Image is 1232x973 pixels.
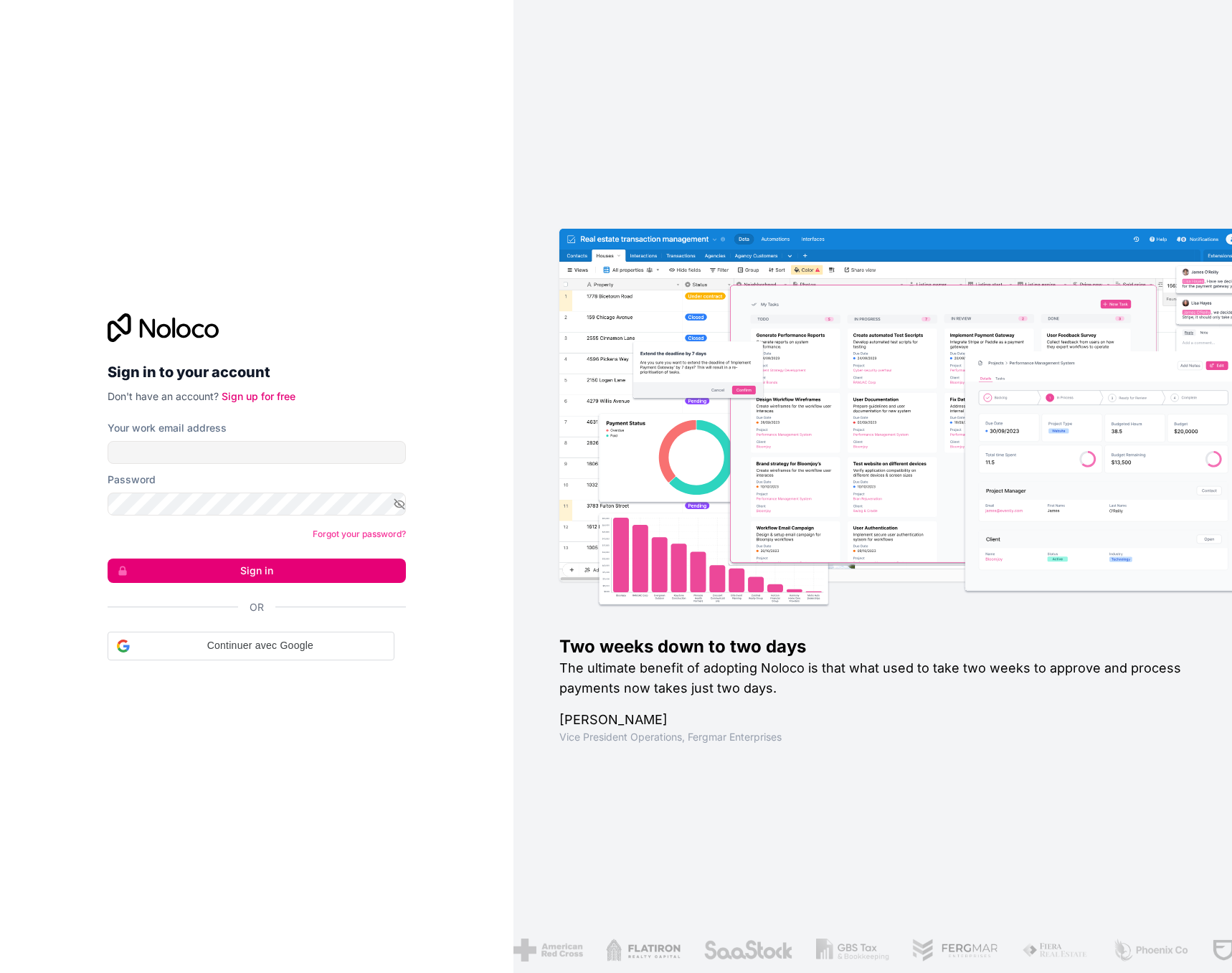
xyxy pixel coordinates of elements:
span: Don't have an account? [108,390,219,402]
img: /assets/phoenix-BREaitsQ.png [1112,939,1189,962]
div: Continuer avec Google [108,632,394,660]
label: Your work email address [108,421,227,435]
h1: Vice President Operations , Fergmar Enterprises [559,730,1186,744]
label: Password [108,473,156,487]
input: Password [108,493,406,516]
input: Email address [108,441,406,464]
h1: [PERSON_NAME] [559,710,1186,730]
span: Continuer avec Google [136,638,385,653]
a: Sign up for free [222,390,295,402]
a: Forgot your password? [313,528,406,539]
button: Sign in [108,559,406,583]
img: /assets/fergmar-CudnrXN5.png [911,939,998,962]
img: /assets/saastock-C6Zbiodz.png [702,939,792,962]
img: /assets/american-red-cross-BAupjrZR.png [513,939,582,962]
h1: Two weeks down to two days [559,635,1186,658]
img: /assets/fiera-fwj2N5v4.png [1021,939,1089,962]
h2: Sign in to your account [108,359,406,385]
img: /assets/flatiron-C8eUkumj.png [605,939,680,962]
h2: The ultimate benefit of adopting Noloco is that what used to take two weeks to approve and proces... [559,658,1186,698]
span: Or [250,600,264,614]
img: /assets/gbstax-C-GtDUiK.png [815,939,889,962]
